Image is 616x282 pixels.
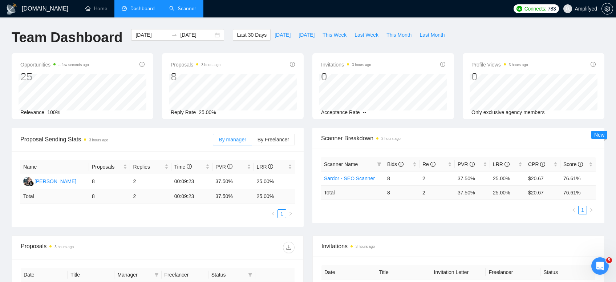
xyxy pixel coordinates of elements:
span: info-circle [578,162,583,167]
span: By manager [219,137,246,142]
th: Manager [114,268,161,282]
span: info-circle [440,62,445,67]
td: $20.67 [525,171,560,185]
span: Proposals [92,163,122,171]
button: left [269,209,277,218]
span: 25.00% [199,109,216,115]
span: Score [563,161,583,167]
img: MC [23,177,32,186]
span: Scanner Breakdown [321,134,596,143]
th: Freelancer [486,265,540,279]
span: Replies [133,163,163,171]
span: Re [422,161,435,167]
span: info-circle [187,164,192,169]
th: Proposals [89,160,130,174]
span: LRR [493,161,510,167]
iframe: Intercom live chat [591,257,609,275]
input: Start date [135,31,169,39]
td: 8 [384,185,420,200]
span: info-circle [227,164,232,169]
span: Acceptance Rate [321,109,360,115]
span: left [572,208,576,212]
span: Connects: [524,5,546,13]
a: homeHome [85,5,107,12]
a: 1 [278,210,286,218]
time: 3 hours ago [352,63,371,67]
td: Total [20,189,89,204]
span: Last 30 Days [237,31,267,39]
li: 1 [578,206,587,214]
button: Last Week [350,29,382,41]
span: LRR [257,164,273,170]
button: [DATE] [271,29,295,41]
li: Previous Page [269,209,277,218]
span: filter [154,273,159,277]
button: Last Month [416,29,449,41]
time: 3 hours ago [509,63,528,67]
td: $ 20.67 [525,185,560,200]
button: This Week [319,29,350,41]
td: 37.50 % [212,189,254,204]
span: swap-right [171,32,177,38]
div: [PERSON_NAME] [35,177,76,185]
button: download [283,242,295,253]
span: Relevance [20,109,44,115]
span: user [565,6,570,11]
li: 1 [277,209,286,218]
span: filter [247,269,254,280]
button: setting [601,3,613,15]
a: 1 [579,206,587,214]
span: This Week [323,31,346,39]
span: Reply Rate [171,109,196,115]
img: upwork-logo.png [516,6,522,12]
td: 37.50% [455,171,490,185]
span: 5 [606,257,612,263]
span: info-circle [430,162,435,167]
span: Only exclusive agency members [471,109,545,115]
a: searchScanner [169,5,196,12]
span: info-circle [470,162,475,167]
a: MC[PERSON_NAME] [23,178,76,184]
span: Proposal Sending Stats [20,135,213,144]
span: info-circle [540,162,545,167]
span: setting [602,6,613,12]
span: Status [211,271,245,279]
th: Date [321,265,376,279]
td: 8 [384,171,420,185]
span: info-circle [139,62,145,67]
div: 0 [471,70,528,84]
span: Invitations [321,60,371,69]
th: Freelancer [162,268,208,282]
td: 8 [89,174,130,189]
td: 37.50% [212,174,254,189]
time: a few seconds ago [58,63,89,67]
span: [DATE] [275,31,291,39]
div: Proposals [21,242,158,253]
td: 76.61 % [560,185,596,200]
td: 2 [130,174,171,189]
div: 0 [321,70,371,84]
span: PVR [458,161,475,167]
span: New [594,132,604,138]
span: dashboard [122,6,127,11]
button: This Month [382,29,416,41]
span: Proposals [171,60,220,69]
span: to [171,32,177,38]
td: 25.00% [490,171,525,185]
span: Dashboard [130,5,155,12]
td: 76.61% [560,171,596,185]
td: 25.00 % [490,185,525,200]
span: info-circle [290,62,295,67]
input: End date [180,31,213,39]
span: Invitations [321,242,595,251]
th: Replies [130,160,171,174]
td: 2 [420,171,455,185]
span: -- [363,109,366,115]
th: Title [68,268,114,282]
span: Last Month [420,31,445,39]
span: Scanner Name [324,161,358,167]
td: 25.00 % [254,189,295,204]
span: Bids [387,161,404,167]
span: right [589,208,593,212]
td: 25.00% [254,174,295,189]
